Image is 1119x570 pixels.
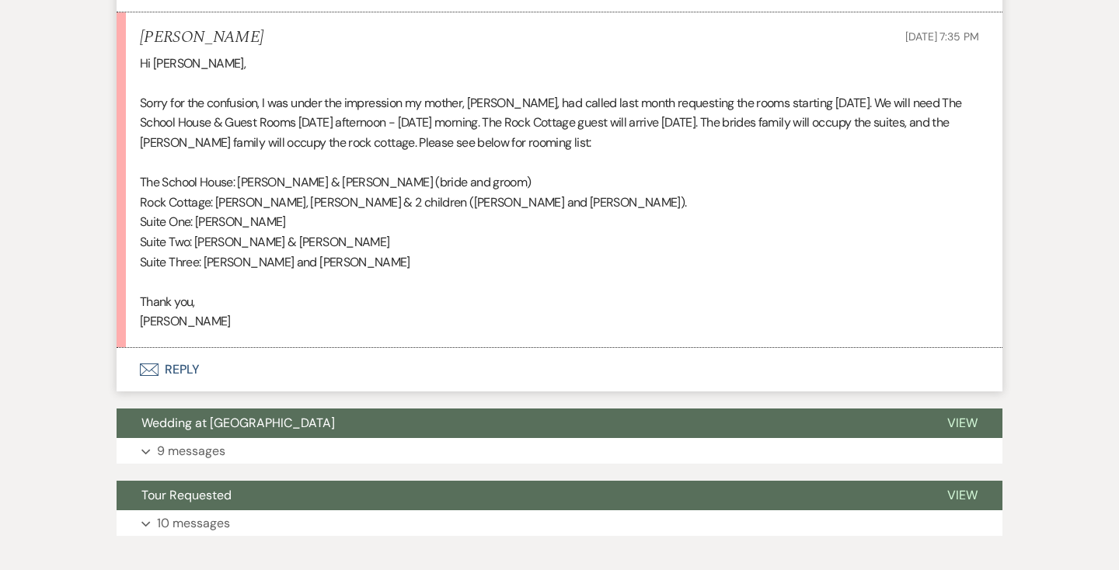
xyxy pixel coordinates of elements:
[141,487,232,503] span: Tour Requested
[140,193,979,213] p: Rock Cottage: [PERSON_NAME], [PERSON_NAME] & 2 children ([PERSON_NAME] and [PERSON_NAME]).
[117,348,1002,391] button: Reply
[117,438,1002,464] button: 9 messages
[140,212,979,232] p: Suite One: [PERSON_NAME]
[141,415,335,431] span: Wedding at [GEOGRAPHIC_DATA]
[140,232,979,252] p: Suite Two: [PERSON_NAME] & [PERSON_NAME]
[922,481,1002,510] button: View
[140,311,979,332] p: [PERSON_NAME]
[117,408,922,438] button: Wedding at [GEOGRAPHIC_DATA]
[140,252,979,273] p: Suite Three: [PERSON_NAME] and [PERSON_NAME]
[947,415,978,431] span: View
[157,441,225,461] p: 9 messages
[140,28,263,47] h5: [PERSON_NAME]
[140,93,979,153] p: Sorry for the confusion, I was under the impression my mother, [PERSON_NAME], had called last mon...
[157,513,230,534] p: 10 messages
[117,481,922,510] button: Tour Requested
[117,510,1002,537] button: 10 messages
[922,408,1002,438] button: View
[140,54,979,74] p: Hi [PERSON_NAME],
[140,172,979,193] p: The School House: [PERSON_NAME] & [PERSON_NAME] (bride and groom)
[140,292,979,312] p: Thank you,
[905,30,979,43] span: [DATE] 7:35 PM
[947,487,978,503] span: View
